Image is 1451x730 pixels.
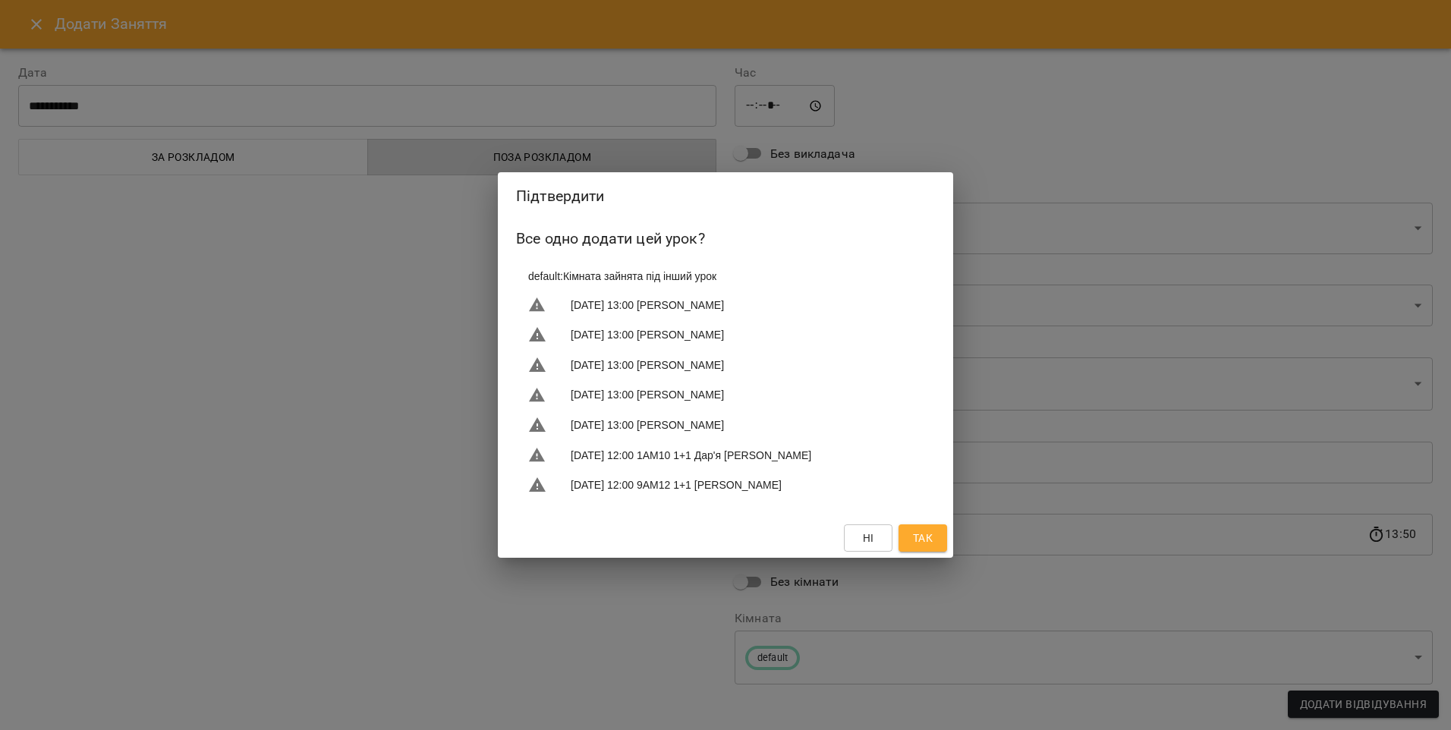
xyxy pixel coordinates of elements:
li: [DATE] 13:00 [PERSON_NAME] [516,290,935,320]
li: [DATE] 13:00 [PERSON_NAME] [516,350,935,380]
button: Ні [844,524,892,552]
h6: Все одно додати цей урок? [516,227,935,250]
span: Так [913,529,933,547]
span: Ні [863,529,874,547]
li: default : Кімната зайнята під інший урок [516,263,935,290]
li: [DATE] 13:00 [PERSON_NAME] [516,410,935,440]
button: Так [899,524,947,552]
li: [DATE] 13:00 [PERSON_NAME] [516,380,935,411]
li: [DATE] 12:00 9АМ12 1+1 [PERSON_NAME] [516,470,935,500]
li: [DATE] 12:00 1АМ10 1+1 Дар'я [PERSON_NAME] [516,440,935,470]
h2: Підтвердити [516,184,935,208]
li: [DATE] 13:00 [PERSON_NAME] [516,319,935,350]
